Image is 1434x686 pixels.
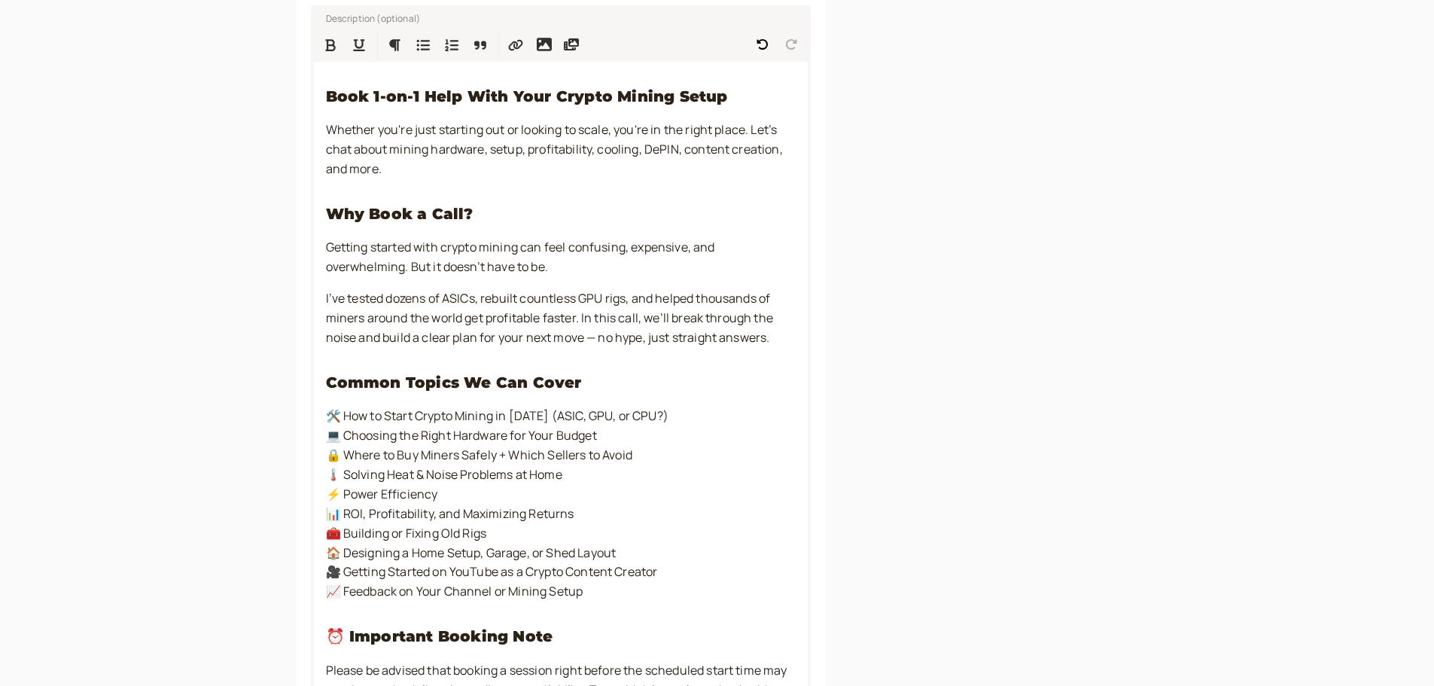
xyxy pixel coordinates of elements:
span: 🎥 Getting Started on YouTube as a Crypto Content Creator [326,563,658,580]
span: 📈 Feedback on Your Channel or Mining Setup [326,583,583,599]
strong: ⏰ Important Booking Note [326,627,553,645]
span: Whether you're just starting out or looking to scale, you're in the right place. Let’s chat about... [326,121,785,177]
span: I’ve tested dozens of ASICs, rebuilt countless GPU rigs, and helped thousands of miners around th... [326,290,776,346]
span: Getting started with crypto mining can feel confusing, expensive, and overwhelming. But it doesn’... [326,239,717,275]
strong: Common Topics We Can Cover [326,373,582,392]
button: Quote [467,31,494,58]
button: Format Bold [317,31,344,58]
span: 🔒 Where to Buy Miners Safely + Which Sellers to Avoid [326,447,632,463]
button: Redo [778,31,805,58]
button: Insert media [558,31,585,58]
span: 🧰 Building or Fixing Old Rigs [326,525,487,541]
span: 🌡️ Solving Heat & Noise Problems at Home [326,466,562,483]
span: ⚡ Power Efficiency [326,486,438,502]
button: Insert image [531,31,558,58]
button: Undo [749,31,776,58]
button: Numbered List [438,31,465,58]
strong: Why Book a Call? [326,205,473,223]
span: 📊 ROI, Profitability, and Maximizing Returns [326,505,574,522]
button: Insert Link [502,31,529,58]
span: 🏠 Designing a Home Setup, Garage, or Shed Layout [326,544,617,561]
strong: Book 1-on-1 Help With Your Crypto Mining Setup [326,87,728,105]
button: Bulleted List [409,31,437,58]
span: 💻 Choosing the Right Hardware for Your Budget [326,427,597,444]
span: 🛠️ How to Start Crypto Mining in [DATE] (ASIC, GPU, or CPU?) [326,407,668,424]
button: Formatting Options [381,31,408,58]
label: Description (optional) [314,10,421,25]
button: Format Underline [346,31,373,58]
